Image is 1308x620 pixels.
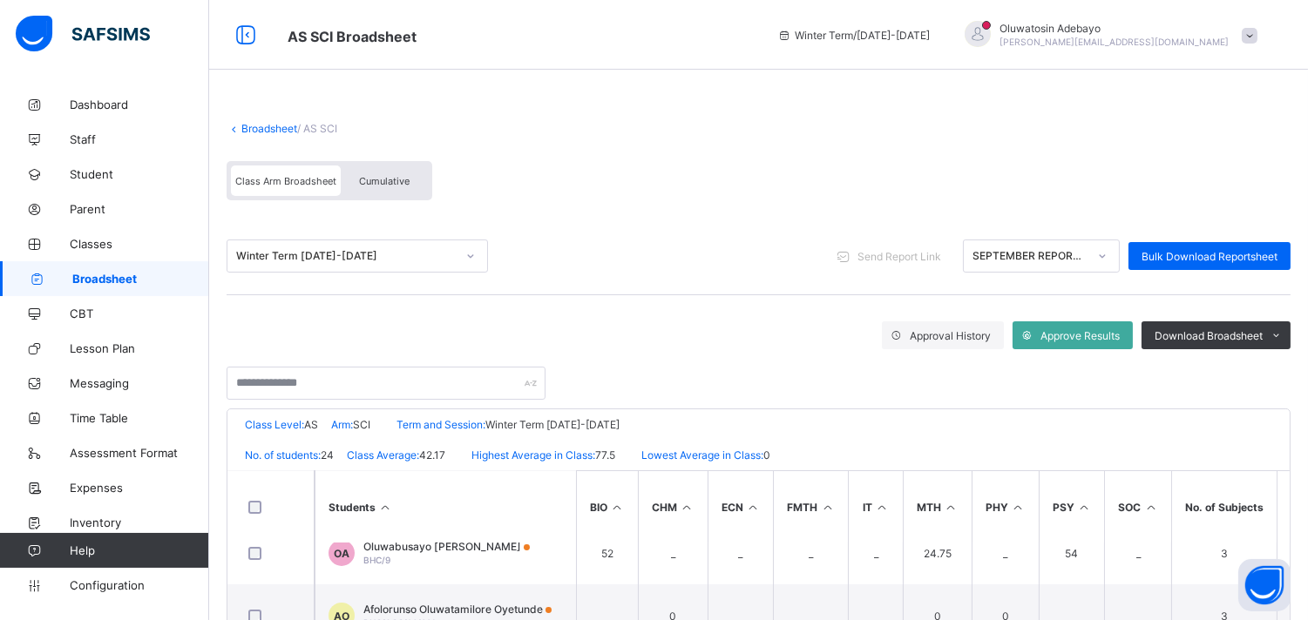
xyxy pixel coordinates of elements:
span: Class Arm Broadsheet [235,175,336,187]
td: _ [638,522,708,584]
span: Cumulative [359,175,410,187]
th: PHY [972,471,1039,542]
td: _ [848,522,903,584]
td: _ [1104,522,1171,584]
span: BHC/9 [363,555,390,565]
th: BIO [576,471,638,542]
span: Assessment Format [70,446,209,460]
span: AS [304,418,318,431]
span: [PERSON_NAME][EMAIL_ADDRESS][DOMAIN_NAME] [1000,37,1229,47]
th: CHM [638,471,708,542]
i: Sort in Ascending Order [610,501,625,514]
span: Staff [70,132,209,146]
i: Sort in Ascending Order [1143,501,1158,514]
span: Oluwabusayo [PERSON_NAME] [363,540,530,553]
th: No. of Subjects [1171,471,1277,542]
span: No. of students: [245,448,321,462]
span: Winter Term [DATE]-[DATE] [485,418,620,431]
div: SEPTEMBER REPORT - 4 SUBJECTS [973,250,1088,263]
td: 24.75 [903,522,972,584]
span: Lesson Plan [70,341,209,355]
span: Help [70,543,208,557]
a: Broadsheet [241,122,297,135]
th: FMTH [773,471,848,542]
i: Sort in Ascending Order [820,501,835,514]
div: OluwatosinAdebayo [947,21,1266,50]
td: _ [972,522,1039,584]
span: Broadsheet [72,272,209,286]
span: Arm: [331,418,353,431]
span: Expenses [70,481,209,495]
td: 54 [1039,522,1105,584]
span: 42.17 [419,448,445,462]
span: Class Arm Broadsheet [288,28,417,45]
span: Parent [70,202,209,216]
th: MTH [903,471,972,542]
span: 3 [1185,547,1264,560]
span: Term and Session: [396,418,485,431]
span: Student [70,167,209,181]
div: Winter Term [DATE]-[DATE] [236,250,456,263]
span: Highest Average in Class: [471,448,595,462]
span: Classes [70,237,209,251]
span: CBT [70,307,209,320]
span: SCI [353,418,370,431]
span: Dashboard [70,98,209,111]
span: Class Average: [347,448,419,462]
span: Approve Results [1040,329,1120,342]
span: Afolorunso Oluwatamilore Oyetunde [363,603,552,616]
i: Sort Ascending [378,501,393,514]
span: Messaging [70,376,209,390]
img: safsims [16,16,150,52]
span: session/term information [777,29,930,42]
span: Class Level: [245,418,304,431]
span: Bulk Download Reportsheet [1142,250,1278,263]
span: Oluwatosin Adebayo [1000,22,1229,35]
span: 24 [321,448,334,462]
i: Sort in Ascending Order [1011,501,1026,514]
td: _ [708,522,774,584]
span: Inventory [70,516,209,529]
i: Sort in Ascending Order [1077,501,1092,514]
td: 52 [576,522,638,584]
th: ECN [708,471,774,542]
td: _ [773,522,848,584]
span: Lowest Average in Class: [641,448,763,462]
span: Download Broadsheet [1155,329,1263,342]
i: Sort in Ascending Order [746,501,761,514]
span: Time Table [70,411,209,425]
span: 77.5 [595,448,615,462]
i: Sort in Ascending Order [875,501,890,514]
button: Open asap [1238,559,1291,611]
i: Sort in Ascending Order [680,501,695,514]
span: Send Report Link [857,250,941,263]
th: IT [848,471,903,542]
i: Sort in Ascending Order [944,501,959,514]
th: Students [315,471,576,542]
span: / AS SCI [297,122,337,135]
span: Approval History [910,329,991,342]
span: 0 [763,448,770,462]
th: PSY [1039,471,1105,542]
span: Configuration [70,578,208,592]
th: SOC [1104,471,1171,542]
span: OA [334,547,349,560]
